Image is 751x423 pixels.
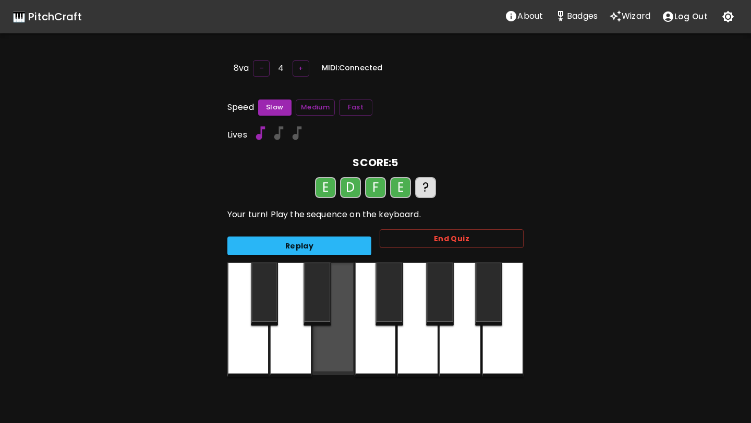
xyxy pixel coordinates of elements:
div: D [340,177,361,198]
h6: Lives [227,128,247,142]
button: + [293,60,309,77]
h6: MIDI: Connected [322,63,382,74]
p: Badges [567,10,598,22]
div: E [315,177,336,198]
h6: 8va [234,61,249,76]
a: 🎹 PitchCraft [13,8,82,25]
button: account of current user [656,6,713,28]
h6: Speed [227,100,254,115]
div: E [390,177,411,198]
button: Replay [227,237,371,256]
p: Wizard [622,10,650,22]
div: ? [415,177,436,198]
a: Stats [549,6,603,28]
button: Slow [258,99,292,116]
button: Fast [339,99,372,116]
a: Wizard [603,6,656,28]
button: – [253,60,270,77]
button: Medium [296,99,335,116]
button: Wizard [603,6,656,27]
div: F [365,177,386,198]
button: About [499,6,549,27]
a: About [499,6,549,28]
button: Stats [549,6,603,27]
h6: SCORE: 5 [227,154,524,171]
button: End Quiz [380,229,524,248]
p: Your turn! Play the sequence on the keyboard. [227,208,524,221]
h6: 4 [278,61,284,76]
p: About [517,10,543,22]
